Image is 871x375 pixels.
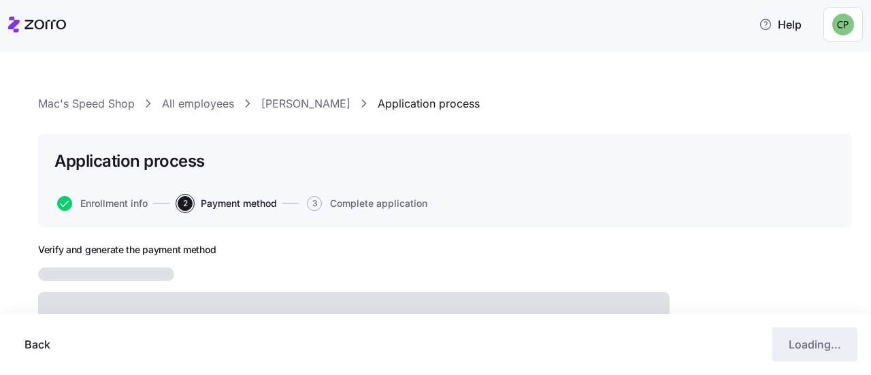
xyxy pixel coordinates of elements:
[307,196,427,211] button: 3Complete application
[832,14,854,35] img: 8424d6c99baeec437bf5dae78df33962
[304,196,427,211] a: 3Complete application
[162,95,234,112] a: All employees
[54,150,205,172] h1: Application process
[748,11,812,38] button: Help
[178,196,277,211] button: 2Payment method
[38,244,670,257] h2: Verify and generate the payment method
[178,196,193,211] span: 2
[378,95,480,112] a: Application process
[24,336,50,353] span: Back
[759,16,802,33] span: Help
[175,196,277,211] a: 2Payment method
[261,95,350,112] a: [PERSON_NAME]
[330,199,427,208] span: Complete application
[201,199,277,208] span: Payment method
[14,327,61,361] button: Back
[57,196,148,211] button: Enrollment info
[54,196,148,211] a: Enrollment info
[80,199,148,208] span: Enrollment info
[307,196,322,211] span: 3
[789,336,841,353] span: Loading...
[772,327,857,361] button: Loading...
[38,95,135,112] a: Mac's Speed Shop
